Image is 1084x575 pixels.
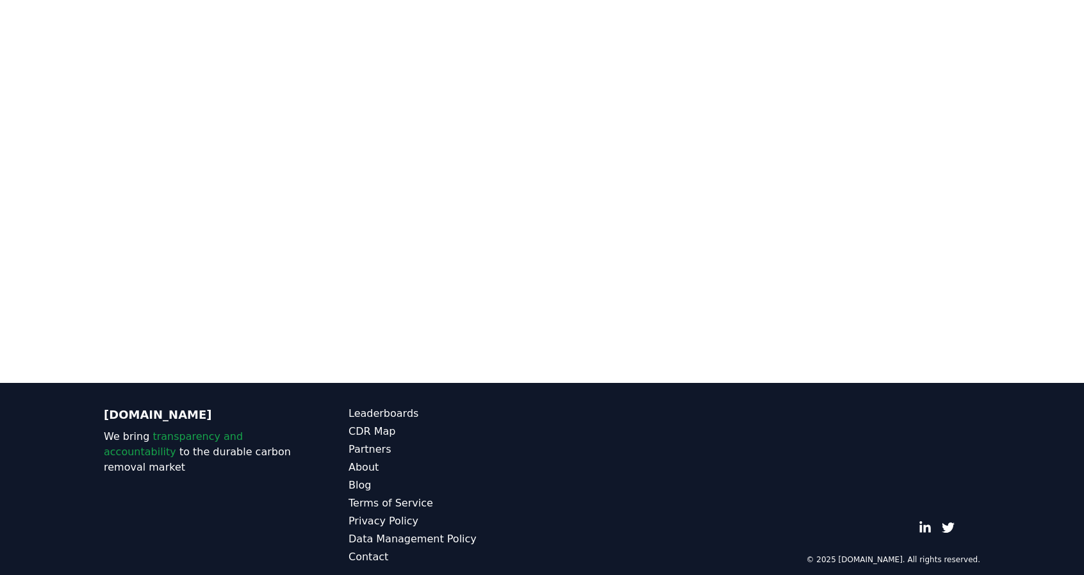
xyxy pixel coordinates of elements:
a: About [349,460,542,475]
a: Contact [349,549,542,565]
a: Leaderboards [349,406,542,421]
a: Partners [349,442,542,457]
a: Privacy Policy [349,514,542,529]
p: © 2025 [DOMAIN_NAME]. All rights reserved. [806,555,980,565]
span: transparency and accountability [104,430,243,458]
p: [DOMAIN_NAME] [104,406,297,424]
a: Data Management Policy [349,531,542,547]
p: We bring to the durable carbon removal market [104,429,297,475]
a: Terms of Service [349,496,542,511]
a: CDR Map [349,424,542,439]
a: LinkedIn [919,521,932,534]
a: Twitter [942,521,955,534]
a: Blog [349,478,542,493]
